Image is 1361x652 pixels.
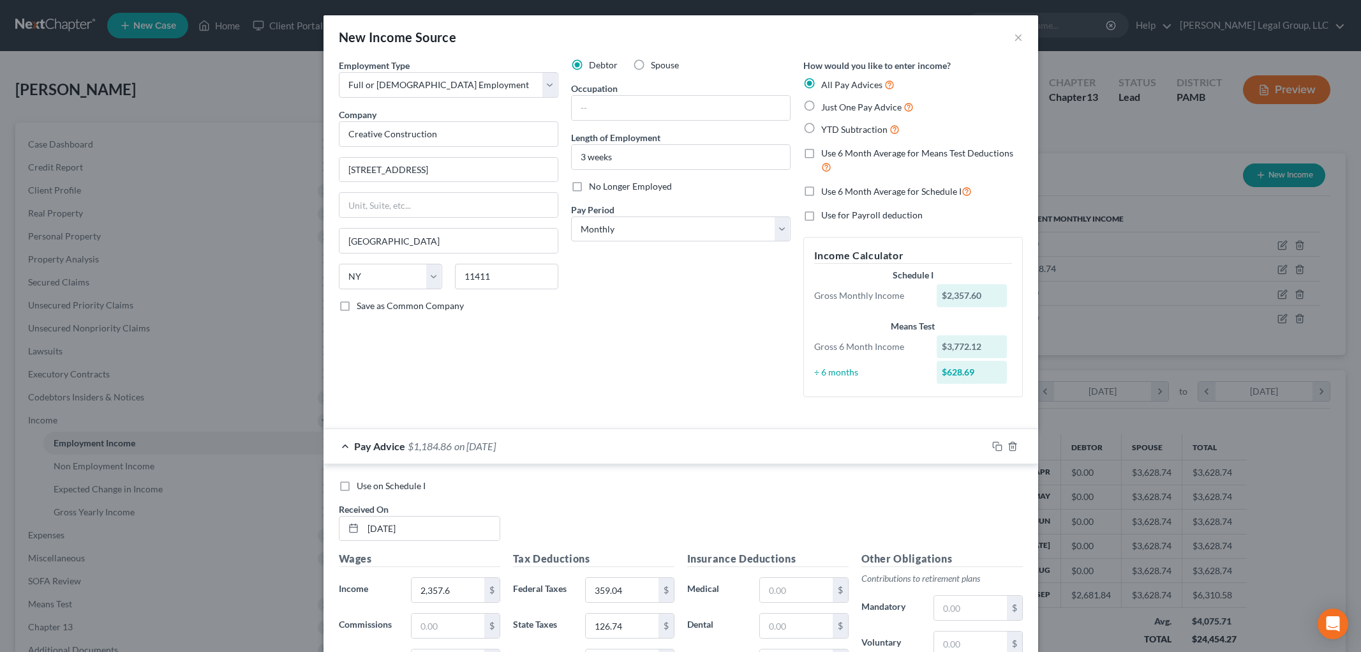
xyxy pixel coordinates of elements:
[357,480,426,491] span: Use on Schedule I
[507,613,579,639] label: State Taxes
[687,551,849,567] h5: Insurance Deductions
[412,614,484,638] input: 0.00
[681,577,754,603] label: Medical
[571,204,614,215] span: Pay Period
[408,440,452,452] span: $1,184.86
[589,181,672,192] span: No Longer Employed
[658,614,674,638] div: $
[833,614,848,638] div: $
[658,578,674,602] div: $
[937,284,1007,307] div: $2,357.60
[357,300,464,311] span: Save as Common Company
[484,614,500,638] div: $
[808,366,931,379] div: ÷ 6 months
[861,551,1023,567] h5: Other Obligations
[821,186,962,197] span: Use 6 Month Average for Schedule I
[513,551,674,567] h5: Tax Deductions
[354,440,405,452] span: Pay Advice
[934,596,1006,620] input: 0.00
[454,440,496,452] span: on [DATE]
[339,193,558,217] input: Unit, Suite, etc...
[821,79,882,90] span: All Pay Advices
[855,595,928,621] label: Mandatory
[808,289,931,302] div: Gross Monthly Income
[455,264,558,289] input: Enter zip...
[571,82,618,95] label: Occupation
[339,583,368,594] span: Income
[339,158,558,182] input: Enter address...
[572,96,790,120] input: --
[412,578,484,602] input: 0.00
[808,340,931,353] div: Gross 6 Month Income
[937,361,1007,384] div: $628.69
[339,229,558,253] input: Enter city...
[821,102,902,112] span: Just One Pay Advice
[586,614,658,638] input: 0.00
[1318,609,1348,639] div: Open Intercom Messenger
[339,60,410,71] span: Employment Type
[339,109,376,120] span: Company
[586,578,658,602] input: 0.00
[507,577,579,603] label: Federal Taxes
[363,517,500,541] input: MM/DD/YYYY
[861,572,1023,585] p: Contributions to retirement plans
[814,269,1012,282] div: Schedule I
[803,59,951,72] label: How would you like to enter income?
[821,124,888,135] span: YTD Subtraction
[833,578,848,602] div: $
[572,145,790,169] input: ex: 2 years
[339,121,558,147] input: Search company by name...
[1007,596,1022,620] div: $
[589,59,618,70] span: Debtor
[821,209,923,220] span: Use for Payroll deduction
[760,578,832,602] input: 0.00
[681,613,754,639] label: Dental
[339,551,500,567] h5: Wages
[339,28,457,46] div: New Income Source
[339,504,389,515] span: Received On
[332,613,405,639] label: Commissions
[760,614,832,638] input: 0.00
[814,320,1012,333] div: Means Test
[937,335,1007,358] div: $3,772.12
[821,148,1013,158] span: Use 6 Month Average for Means Test Deductions
[484,578,500,602] div: $
[814,248,1012,264] h5: Income Calculator
[651,59,679,70] span: Spouse
[571,131,660,144] label: Length of Employment
[1014,29,1023,45] button: ×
